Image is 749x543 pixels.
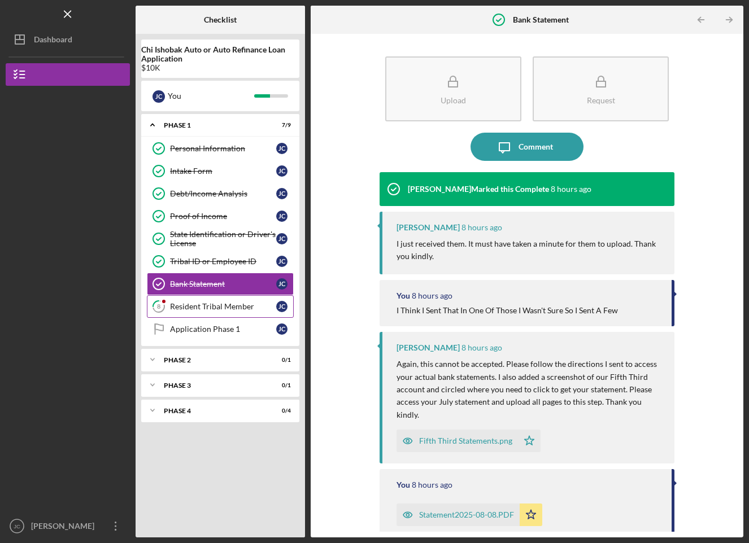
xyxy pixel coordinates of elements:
[164,357,263,364] div: Phase 2
[14,523,20,529] text: JC
[276,143,288,154] div: J C
[276,165,288,177] div: J C
[276,211,288,222] div: J C
[397,291,410,300] div: You
[147,295,294,318] a: 8Resident Tribal MemberJC
[276,233,288,244] div: J C
[397,503,542,526] button: Statement2025-08-08.PDF
[164,122,263,129] div: Phase 1
[141,63,299,72] div: $10K
[6,28,130,51] button: Dashboard
[170,144,276,153] div: Personal Information
[6,515,130,537] button: JC[PERSON_NAME]
[587,96,615,104] div: Request
[153,90,165,103] div: J C
[397,480,410,489] div: You
[419,510,514,519] div: Statement2025-08-08.PDF
[397,238,663,263] p: I just received them. It must have taken a minute for them to upload. Thank you kindly.
[147,273,294,295] a: Bank StatementJC
[147,318,294,340] a: Application Phase 1JC
[147,160,294,182] a: Intake FormJC
[397,343,460,352] div: [PERSON_NAME]
[141,45,299,63] b: Chi Ishobak Auto or Auto Refinance Loan Application
[170,212,276,221] div: Proof of Income
[164,382,263,389] div: Phase 3
[513,15,569,24] b: Bank Statement
[271,357,291,364] div: 0 / 1
[170,230,276,248] div: State Identification or Driver's License
[170,167,276,176] div: Intake Form
[276,323,288,335] div: J C
[397,306,618,315] div: I Think I Sent That In One Of Those I Wasn't Sure So I Sent A Few
[147,182,294,205] a: Debt/Income AnalysisJC
[170,257,276,266] div: Tribal ID or Employee ID
[170,189,276,198] div: Debt/Income Analysis
[471,133,583,161] button: Comment
[147,250,294,273] a: Tribal ID or Employee IDJC
[397,430,541,452] button: Fifth Third Statements.png
[271,382,291,389] div: 0 / 1
[276,278,288,290] div: J C
[271,122,291,129] div: 7 / 9
[276,256,288,267] div: J C
[461,223,502,232] time: 2025-08-29 16:11
[412,480,452,489] time: 2025-08-29 15:56
[168,86,254,106] div: You
[28,515,102,540] div: [PERSON_NAME]
[397,223,460,232] div: [PERSON_NAME]
[408,185,549,194] div: [PERSON_NAME] Marked this Complete
[157,303,160,310] tspan: 8
[519,133,553,161] div: Comment
[170,302,276,311] div: Resident Tribal Member
[441,96,466,104] div: Upload
[533,56,669,121] button: Request
[164,408,263,414] div: Phase 4
[271,408,291,414] div: 0 / 4
[276,188,288,199] div: J C
[147,227,294,250] a: State Identification or Driver's LicenseJC
[397,358,663,421] p: Again, this cannot be accepted. Please follow the directions I sent to access your actual bank st...
[276,301,288,312] div: J C
[34,28,72,54] div: Dashboard
[147,137,294,160] a: Personal InformationJC
[170,279,276,288] div: Bank Statement
[170,325,276,334] div: Application Phase 1
[385,56,521,121] button: Upload
[461,343,502,352] time: 2025-08-29 15:59
[412,291,452,300] time: 2025-08-29 16:08
[551,185,591,194] time: 2025-08-29 16:12
[204,15,237,24] b: Checklist
[419,436,512,445] div: Fifth Third Statements.png
[147,205,294,227] a: Proof of IncomeJC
